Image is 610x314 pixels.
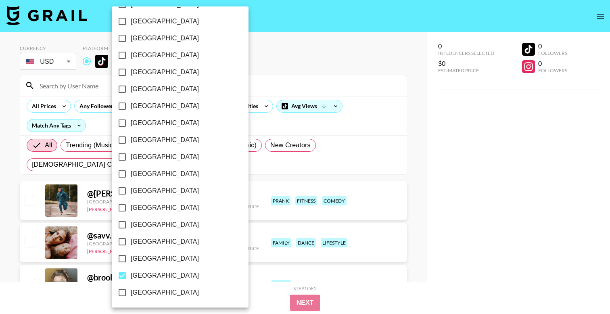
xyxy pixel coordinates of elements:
[131,101,199,111] span: [GEOGRAPHIC_DATA]
[131,254,199,264] span: [GEOGRAPHIC_DATA]
[131,67,199,77] span: [GEOGRAPHIC_DATA]
[570,274,600,304] iframe: Drift Widget Chat Controller
[131,50,199,60] span: [GEOGRAPHIC_DATA]
[131,33,199,43] span: [GEOGRAPHIC_DATA]
[131,169,199,179] span: [GEOGRAPHIC_DATA]
[131,84,199,94] span: [GEOGRAPHIC_DATA]
[131,186,199,196] span: [GEOGRAPHIC_DATA]
[131,220,199,230] span: [GEOGRAPHIC_DATA]
[131,288,199,297] span: [GEOGRAPHIC_DATA]
[131,152,199,162] span: [GEOGRAPHIC_DATA]
[131,118,199,128] span: [GEOGRAPHIC_DATA]
[131,135,199,145] span: [GEOGRAPHIC_DATA]
[131,203,199,213] span: [GEOGRAPHIC_DATA]
[131,271,199,281] span: [GEOGRAPHIC_DATA]
[131,17,199,26] span: [GEOGRAPHIC_DATA]
[131,237,199,247] span: [GEOGRAPHIC_DATA]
